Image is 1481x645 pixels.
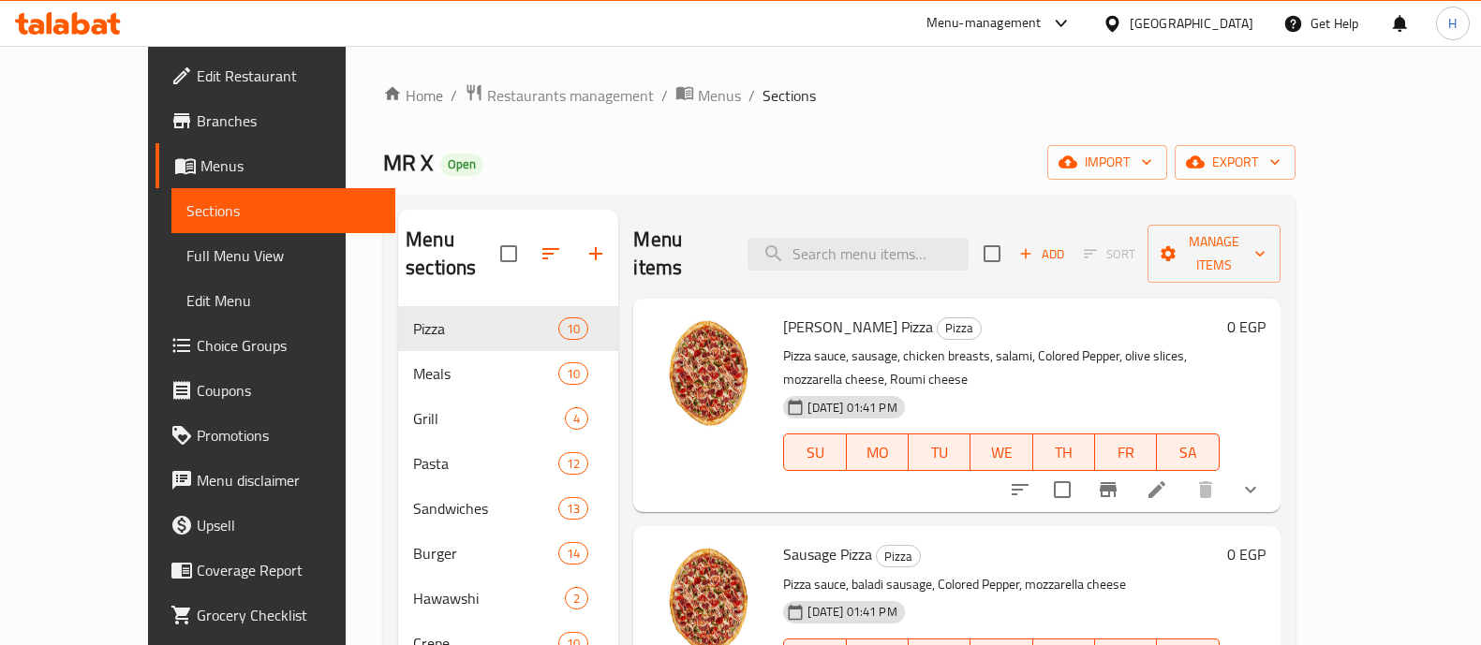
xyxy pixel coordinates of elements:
[916,439,963,466] span: TU
[1146,478,1168,501] a: Edit menu item
[1012,240,1072,269] button: Add
[877,546,920,567] span: Pizza
[1163,230,1265,277] span: Manage items
[413,497,558,520] span: Sandwiches
[565,587,588,609] div: items
[383,83,1296,108] nav: breadcrumb
[413,542,558,564] span: Burger
[800,603,904,621] span: [DATE] 01:41 PM
[440,156,483,172] span: Open
[1190,151,1281,174] span: export
[171,188,395,233] a: Sections
[1103,439,1149,466] span: FR
[156,503,395,548] a: Upsell
[559,500,587,518] span: 13
[413,587,565,609] span: Hawawshi
[1164,439,1211,466] span: SA
[1016,243,1067,265] span: Add
[398,576,618,621] div: Hawawshi2
[413,407,565,430] span: Grill
[1157,433,1219,471] button: SA
[648,314,768,433] img: Mister X Pizza
[186,289,380,312] span: Edit Menu
[792,439,838,466] span: SU
[197,110,380,132] span: Branches
[763,84,816,107] span: Sections
[156,413,395,458] a: Promotions
[398,441,618,486] div: Pasta12
[1148,225,1280,283] button: Manage items
[661,84,668,107] li: /
[1227,314,1266,340] h6: 0 EGP
[558,452,588,475] div: items
[876,545,921,567] div: Pizza
[926,12,1042,35] div: Menu-management
[1095,433,1157,471] button: FR
[398,306,618,351] div: Pizza10
[937,317,982,340] div: Pizza
[1086,467,1131,512] button: Branch-specific-item
[1047,145,1167,180] button: import
[1033,433,1095,471] button: TH
[783,344,1219,391] p: Pizza sauce, sausage, chicken breasts, salami, Colored Pepper, olive slices, mozzarella cheese, R...
[675,83,741,108] a: Menus
[1072,240,1148,269] span: Select section first
[528,231,573,276] span: Sort sections
[559,320,587,338] span: 10
[783,433,846,471] button: SU
[558,497,588,520] div: items
[909,433,970,471] button: TU
[156,458,395,503] a: Menu disclaimer
[998,467,1043,512] button: sort-choices
[1175,145,1296,180] button: export
[383,84,443,107] a: Home
[1041,439,1088,466] span: TH
[783,573,1219,596] p: Pizza sauce, baladi sausage, Colored Pepper, mozzarella cheese
[1012,240,1072,269] span: Add item
[565,407,588,430] div: items
[186,199,380,222] span: Sections
[413,317,558,340] span: Pizza
[398,351,618,396] div: Meals10
[440,154,483,176] div: Open
[156,548,395,593] a: Coverage Report
[1183,467,1228,512] button: delete
[783,313,933,341] span: [PERSON_NAME] Pizza
[1062,151,1152,174] span: import
[197,514,380,536] span: Upsell
[171,233,395,278] a: Full Menu View
[197,379,380,402] span: Coupons
[197,424,380,447] span: Promotions
[465,83,654,108] a: Restaurants management
[398,486,618,531] div: Sandwiches13
[558,317,588,340] div: items
[1227,541,1266,567] h6: 0 EGP
[970,433,1032,471] button: WE
[197,334,380,357] span: Choice Groups
[489,234,528,273] span: Select all sections
[413,452,558,475] span: Pasta
[197,65,380,87] span: Edit Restaurant
[398,531,618,576] div: Burger14
[451,84,457,107] li: /
[573,231,618,276] button: Add section
[406,226,500,282] h2: Menu sections
[559,365,587,383] span: 10
[487,84,654,107] span: Restaurants management
[413,362,558,385] div: Meals
[847,433,909,471] button: MO
[171,278,395,323] a: Edit Menu
[156,593,395,638] a: Grocery Checklist
[1228,467,1273,512] button: show more
[698,84,741,107] span: Menus
[938,317,981,339] span: Pizza
[748,238,969,271] input: search
[156,368,395,413] a: Coupons
[558,362,588,385] div: items
[972,234,1012,273] span: Select section
[156,323,395,368] a: Choice Groups
[156,98,395,143] a: Branches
